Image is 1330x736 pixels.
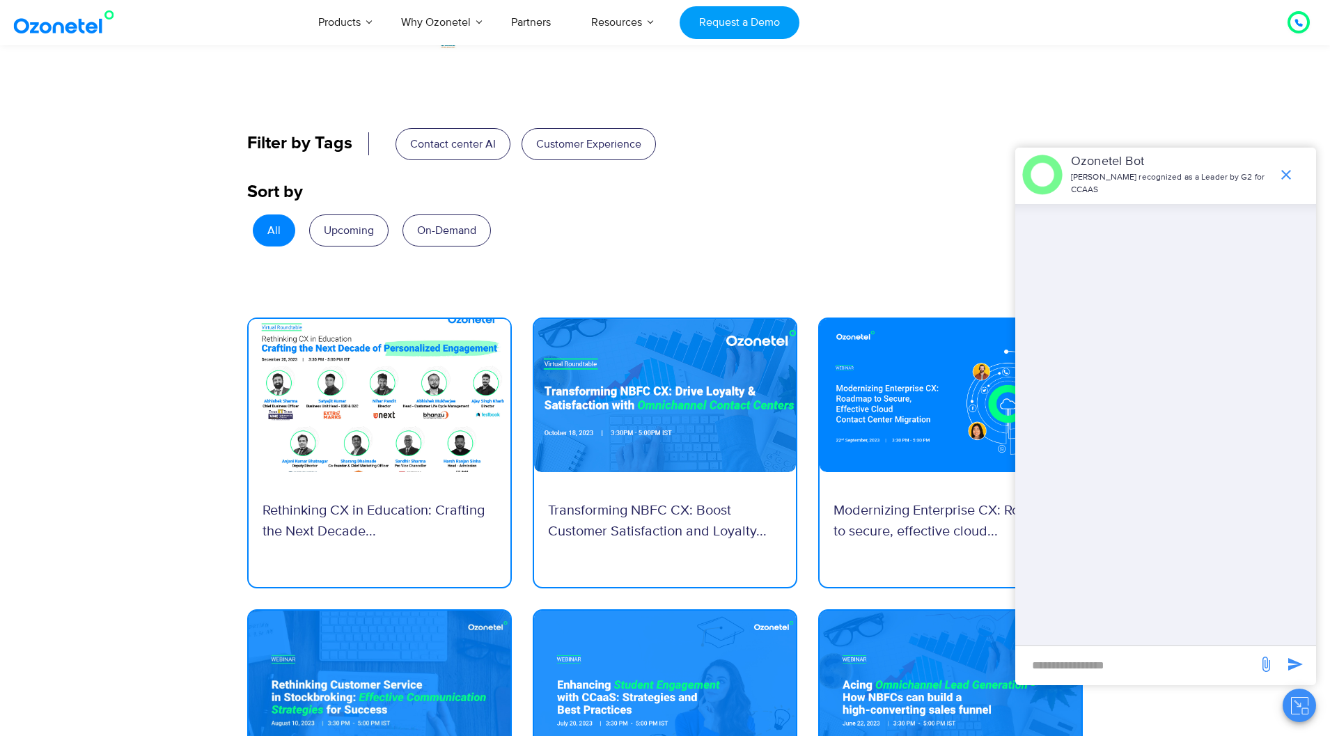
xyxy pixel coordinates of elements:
a: Modernizing Enterprise CX: Roadmap to secure, effective cloud... [818,318,1083,609]
a: Rethinking CX in Education: Crafting the Next Decade... [247,318,512,609]
img: Rethinking-CX-in-Education-Speakers-wesit-scaled.jpg [249,319,510,472]
img: MicrosoftTeams-image-80.jpg [820,319,1081,472]
div: new-msg-input [1022,653,1251,678]
a: Customer Experience [522,128,656,160]
a: On-Demand [402,214,491,246]
a: Request a Demo [680,6,799,39]
p: [PERSON_NAME] recognized as a Leader by G2 for CCAAS [1071,171,1271,196]
a: All [253,214,295,246]
a: Upcoming [309,214,389,246]
span: send message [1281,650,1309,678]
a: Contact center AI [396,128,510,160]
h3: Filter by Tags [247,132,369,155]
img: MicrosoftTeams-image-15.jpg [534,319,796,472]
span: end chat or minimize [1272,161,1300,189]
button: Close chat [1283,689,1316,722]
a: Transforming NBFC CX: Boost Customer Satisfaction and Loyalty... [533,318,797,609]
p: Transforming NBFC CX: Boost Customer Satisfaction and Loyalty... [548,500,782,542]
p: Modernizing Enterprise CX: Roadmap to secure, effective cloud... [834,500,1067,542]
span: send message [1252,650,1280,678]
img: header [1022,155,1063,195]
p: Rethinking CX in Education: Crafting the Next Decade... [263,500,496,542]
p: Ozonetel Bot [1071,152,1271,171]
h3: Sort by [247,181,1083,204]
